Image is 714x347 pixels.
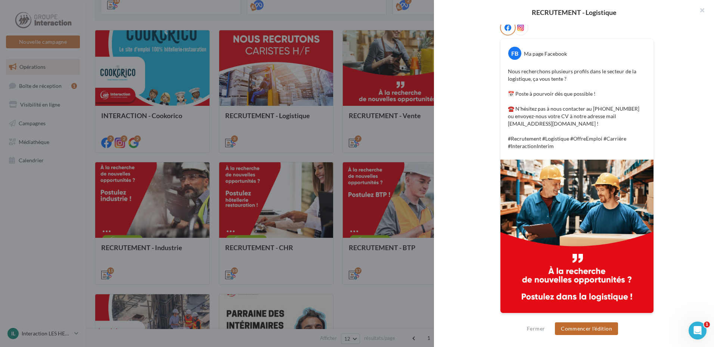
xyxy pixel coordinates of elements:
button: Commencer l'édition [555,322,618,335]
div: RECRUTEMENT - Logistique [446,9,702,16]
p: Nous recherchons plusieurs profils dans le secteur de la logistique, ça vous tente ? 📅 Poste à po... [508,68,646,150]
button: Fermer [524,324,548,333]
div: FB [508,47,521,60]
div: La prévisualisation est non-contractuelle [500,313,654,323]
div: Ma page Facebook [524,50,567,58]
iframe: Intercom live chat [689,322,707,340]
span: 1 [704,322,710,328]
